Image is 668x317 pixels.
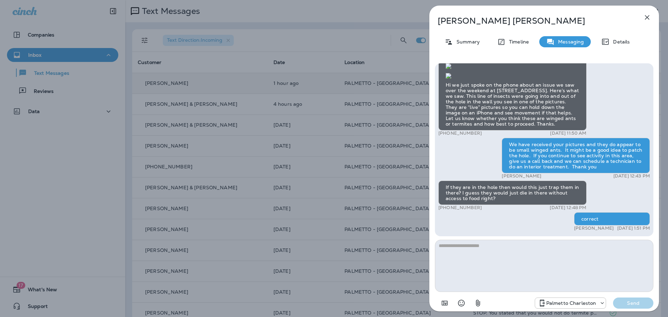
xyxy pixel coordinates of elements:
[446,63,451,69] img: twilio-download
[506,39,529,45] p: Timeline
[613,173,650,179] p: [DATE] 12:43 PM
[550,205,586,211] p: [DATE] 12:48 PM
[438,296,452,310] button: Add in a premade template
[610,39,630,45] p: Details
[438,16,628,26] p: [PERSON_NAME] [PERSON_NAME]
[454,296,468,310] button: Select an emoji
[438,130,482,136] p: [PHONE_NUMBER]
[438,59,587,130] div: Hi we just spoke on the phone about an issue we saw over the weekend at [STREET_ADDRESS]. Here’s ...
[546,300,596,306] p: Palmetto Charleston
[574,225,614,231] p: [PERSON_NAME]
[502,138,650,173] div: We have received your pictures and they do appear to be small winged ants. It might be a good ide...
[574,212,650,225] div: correct
[453,39,480,45] p: Summary
[617,225,650,231] p: [DATE] 1:51 PM
[438,181,587,205] div: If they are in the hole then would this just trap them in there? I guess they would just die in t...
[535,299,606,307] div: +1 (843) 277-8322
[555,39,584,45] p: Messaging
[550,130,586,136] p: [DATE] 11:50 AM
[438,205,482,211] p: [PHONE_NUMBER]
[446,73,451,79] img: twilio-download
[502,173,541,179] p: [PERSON_NAME]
